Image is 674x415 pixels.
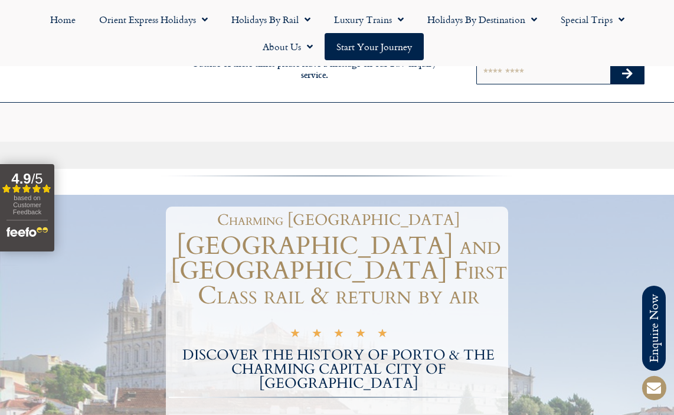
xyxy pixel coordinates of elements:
a: About Us [251,33,325,60]
a: Start your Journey [325,33,424,60]
h1: [GEOGRAPHIC_DATA] and [GEOGRAPHIC_DATA] First Class rail & return by air [169,234,508,308]
a: Orient Express Holidays [87,6,220,33]
nav: Menu [6,6,668,60]
a: Luxury Trains [322,6,415,33]
h2: DISCOVER THE HISTORY OF PORTO & THE CHARMING CAPITAL CITY OF [GEOGRAPHIC_DATA] [169,348,508,391]
i: ★ [290,329,300,341]
a: Home [38,6,87,33]
h1: Charming [GEOGRAPHIC_DATA] [175,213,502,228]
div: 5/5 [290,328,388,341]
a: Holidays by Destination [415,6,549,33]
i: ★ [377,329,388,341]
button: Search [610,65,644,84]
a: Special Trips [549,6,636,33]
h6: [DATE] to [DATE] 9am – 5pm Outside of these times please leave a message on our 24/7 enquiry serv... [183,47,447,80]
i: ★ [355,329,366,341]
a: Holidays by Rail [220,6,322,33]
i: ★ [333,329,344,341]
i: ★ [312,329,322,341]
